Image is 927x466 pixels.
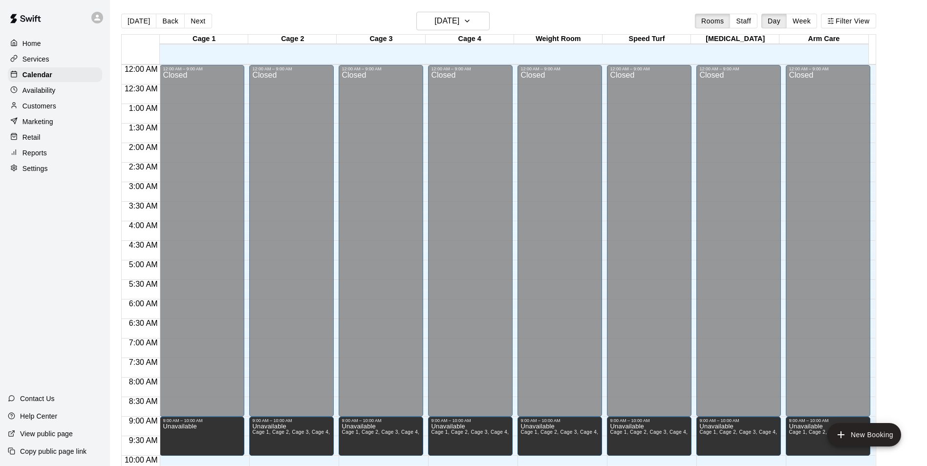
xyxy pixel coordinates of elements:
[431,418,510,423] div: 9:00 AM – 10:00 AM
[696,65,781,417] div: 12:00 AM – 9:00 AM: Closed
[22,70,52,80] p: Calendar
[127,221,160,230] span: 4:00 AM
[127,436,160,445] span: 9:30 AM
[22,132,41,142] p: Retail
[248,35,337,44] div: Cage 2
[127,417,160,425] span: 9:00 AM
[786,65,870,417] div: 12:00 AM – 9:00 AM: Closed
[160,417,244,456] div: 9:00 AM – 10:00 AM: Unavailable
[8,130,102,145] a: Retail
[127,358,160,366] span: 7:30 AM
[8,114,102,129] div: Marketing
[22,164,48,173] p: Settings
[337,35,425,44] div: Cage 3
[127,299,160,308] span: 6:00 AM
[431,71,510,420] div: Closed
[22,117,53,127] p: Marketing
[160,65,244,417] div: 12:00 AM – 9:00 AM: Closed
[821,14,876,28] button: Filter View
[20,446,86,456] p: Copy public page link
[607,417,691,456] div: 9:00 AM – 10:00 AM: Unavailable
[610,66,689,71] div: 12:00 AM – 9:00 AM
[342,429,550,435] span: Cage 1, Cage 2, Cage 3, Cage 4, Weight Room, Speed Turf, Arm Care, [MEDICAL_DATA]
[8,67,102,82] a: Calendar
[8,83,102,98] a: Availability
[761,14,787,28] button: Day
[789,66,867,71] div: 12:00 AM – 9:00 AM
[127,202,160,210] span: 3:30 AM
[127,319,160,327] span: 6:30 AM
[127,280,160,288] span: 5:30 AM
[699,418,778,423] div: 9:00 AM – 10:00 AM
[607,65,691,417] div: 12:00 AM – 9:00 AM: Closed
[127,339,160,347] span: 7:00 AM
[252,429,461,435] span: Cage 1, Cage 2, Cage 3, Cage 4, Weight Room, Speed Turf, Arm Care, [MEDICAL_DATA]
[699,71,778,420] div: Closed
[610,71,689,420] div: Closed
[8,99,102,113] a: Customers
[730,14,757,28] button: Staff
[127,397,160,405] span: 8:30 AM
[252,418,331,423] div: 9:00 AM – 10:00 AM
[127,163,160,171] span: 2:30 AM
[22,148,47,158] p: Reports
[127,143,160,151] span: 2:00 AM
[786,14,817,28] button: Week
[789,71,867,420] div: Closed
[20,429,73,439] p: View public page
[520,429,729,435] span: Cage 1, Cage 2, Cage 3, Cage 4, Weight Room, Speed Turf, Arm Care, [MEDICAL_DATA]
[696,417,781,456] div: 9:00 AM – 10:00 AM: Unavailable
[517,65,602,417] div: 12:00 AM – 9:00 AM: Closed
[339,65,423,417] div: 12:00 AM – 9:00 AM: Closed
[779,35,868,44] div: Arm Care
[691,35,779,44] div: [MEDICAL_DATA]
[339,417,423,456] div: 9:00 AM – 10:00 AM: Unavailable
[127,241,160,249] span: 4:30 AM
[160,35,248,44] div: Cage 1
[699,429,908,435] span: Cage 1, Cage 2, Cage 3, Cage 4, Weight Room, Speed Turf, Arm Care, [MEDICAL_DATA]
[163,71,241,420] div: Closed
[122,85,160,93] span: 12:30 AM
[156,14,185,28] button: Back
[514,35,603,44] div: Weight Room
[22,85,56,95] p: Availability
[121,14,156,28] button: [DATE]
[252,71,331,420] div: Closed
[520,418,599,423] div: 9:00 AM – 10:00 AM
[20,411,57,421] p: Help Center
[610,429,819,435] span: Cage 1, Cage 2, Cage 3, Cage 4, Weight Room, Speed Turf, Arm Care, [MEDICAL_DATA]
[8,161,102,176] a: Settings
[342,71,420,420] div: Closed
[249,65,334,417] div: 12:00 AM – 9:00 AM: Closed
[789,418,867,423] div: 9:00 AM – 10:00 AM
[127,378,160,386] span: 8:00 AM
[416,12,490,30] button: [DATE]
[520,71,599,420] div: Closed
[127,124,160,132] span: 1:30 AM
[163,418,241,423] div: 9:00 AM – 10:00 AM
[122,65,160,73] span: 12:00 AM
[699,66,778,71] div: 12:00 AM – 9:00 AM
[127,260,160,269] span: 5:00 AM
[20,394,55,403] p: Contact Us
[8,146,102,160] a: Reports
[8,36,102,51] div: Home
[8,52,102,66] a: Services
[428,417,513,456] div: 9:00 AM – 10:00 AM: Unavailable
[127,104,160,112] span: 1:00 AM
[434,14,459,28] h6: [DATE]
[252,66,331,71] div: 12:00 AM – 9:00 AM
[163,66,241,71] div: 12:00 AM – 9:00 AM
[786,417,870,456] div: 9:00 AM – 10:00 AM: Unavailable
[603,35,691,44] div: Speed Turf
[517,417,602,456] div: 9:00 AM – 10:00 AM: Unavailable
[431,66,510,71] div: 12:00 AM – 9:00 AM
[827,423,901,446] button: add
